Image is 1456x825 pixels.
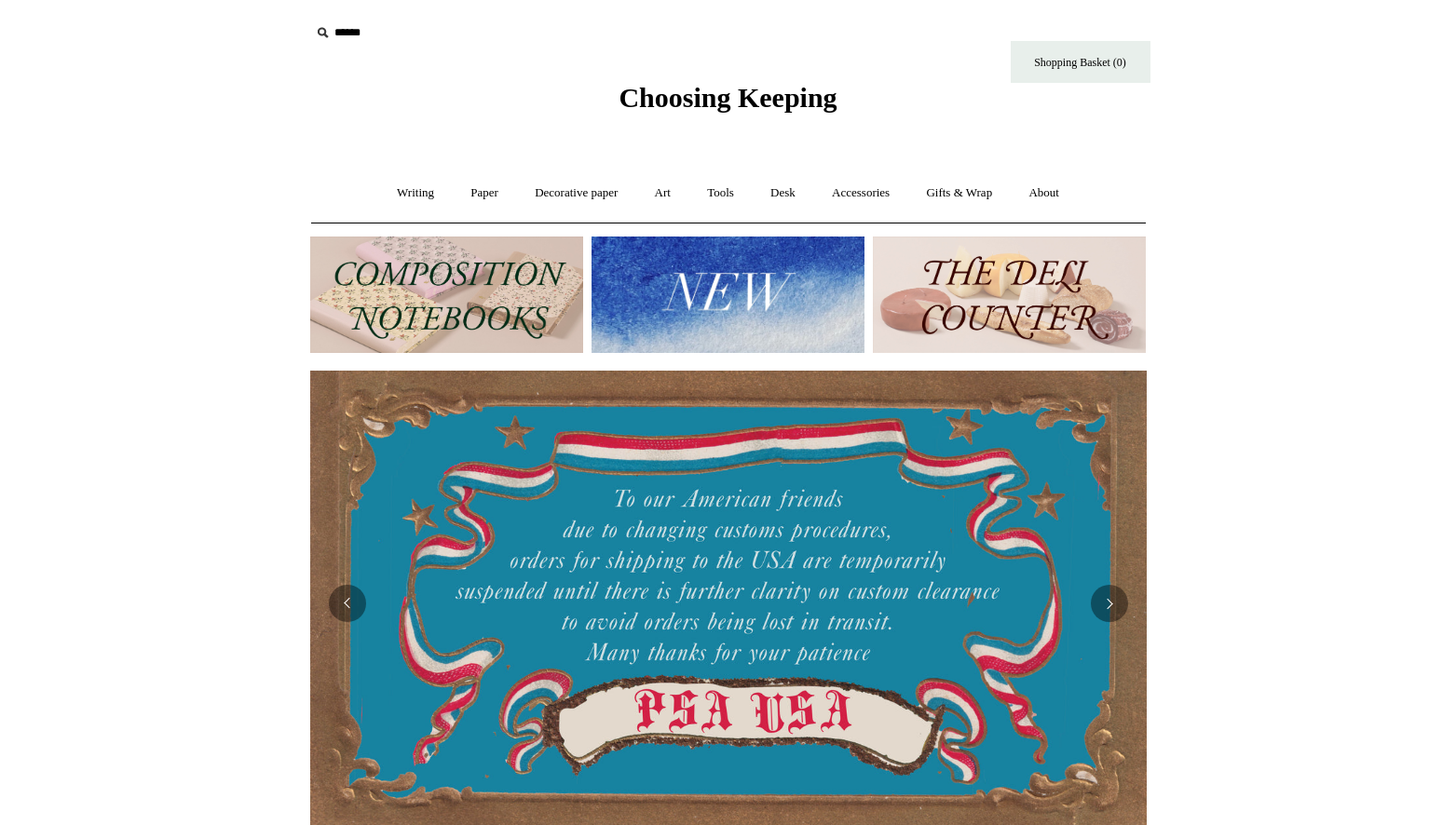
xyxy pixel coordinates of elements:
a: Tools [690,169,751,218]
a: Accessories [815,169,906,218]
a: Decorative paper [518,169,634,218]
img: New.jpg__PID:f73bdf93-380a-4a35-bcfe-7823039498e1 [592,237,864,353]
img: The Deli Counter [873,237,1146,353]
a: Gifts & Wrap [909,169,1009,218]
span: Choosing Keeping [619,82,837,113]
a: Desk [754,169,812,218]
a: About [1012,169,1076,218]
a: Choosing Keeping [619,97,837,110]
a: Writing [380,169,451,218]
button: Previous [329,585,366,622]
a: Art [638,169,687,218]
a: Shopping Basket (0) [1011,41,1150,83]
img: 202302 Composition ledgers.jpg__PID:69722ee6-fa44-49dd-a067-31375e5d54ec [310,237,583,353]
a: Paper [454,169,515,218]
button: Next [1091,585,1128,622]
